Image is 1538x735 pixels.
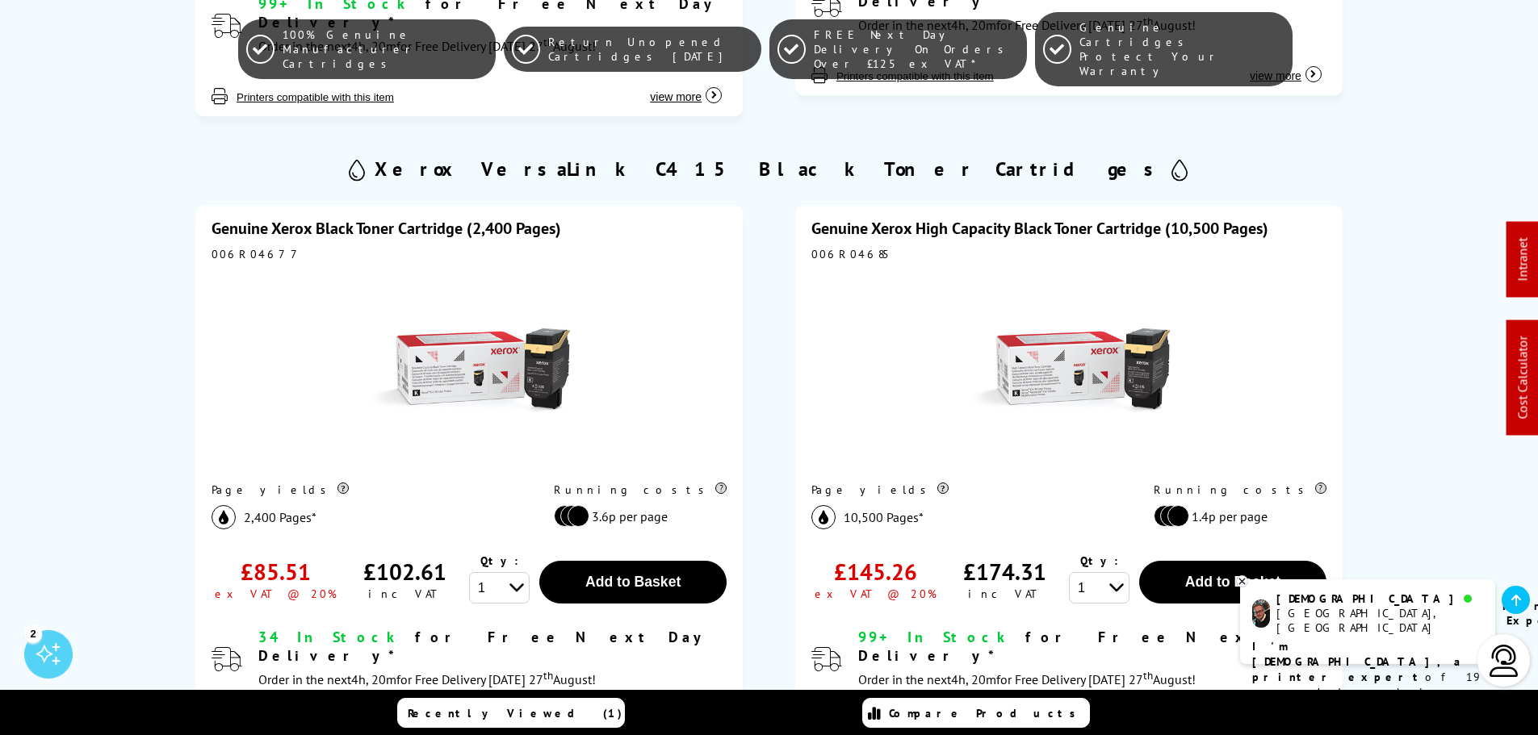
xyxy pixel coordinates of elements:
span: Order in the next for Free Delivery [DATE] 27 August! [258,671,596,687]
div: Running costs [1154,482,1326,497]
span: Qty: [480,553,518,568]
img: user-headset-light.svg [1488,645,1520,677]
span: Add to Basket [1185,574,1280,590]
a: Genuine Xerox High Capacity Black Toner Cartridge (10,500 Pages) [811,218,1268,239]
button: Add to Basket [539,561,727,603]
span: Qty: [1080,553,1118,568]
span: 4h, 20m [351,671,396,687]
div: £102.61 [363,557,446,587]
span: 100% Genuine Manufacturer Cartridges [283,27,487,71]
span: Return Unopened Cartridges [DATE] [548,35,752,64]
img: Xerox High Capacity Black Toner Cartridge (10,500 Pages) [968,269,1170,471]
a: Compare Products [862,698,1090,728]
div: 006R04685 [811,247,1326,261]
div: Running costs [554,482,727,497]
img: Xerox Black Toner Cartridge (2,400 Pages) [368,269,570,471]
span: Add to Basket [585,574,681,590]
div: inc VAT [968,587,1041,601]
li: 3.6p per page [554,505,719,527]
div: £85.51 [241,557,311,587]
a: Recently Viewed (1) [397,698,625,728]
p: of 19 years! I can help you choose the right product [1252,639,1483,731]
div: Page yields [212,482,521,497]
div: modal_delivery [858,628,1326,691]
span: 34 In Stock [258,628,401,646]
img: black_icon.svg [212,505,236,529]
a: Genuine Xerox Black Toner Cartridge (2,400 Pages) [212,218,561,239]
span: for Free Next Day Delivery* [858,628,1319,665]
div: ex VAT @ 20% [815,587,937,601]
span: 4h, 20m [951,671,996,687]
span: Genuine Cartridges Protect Your Warranty [1079,20,1284,78]
div: 006R04677 [212,247,727,261]
h2: Xerox VersaLink C415 Black Toner Cartridges [375,157,1163,182]
span: 2,400 Pages* [244,509,316,525]
div: £145.26 [834,557,917,587]
span: Compare Products [889,706,1084,720]
div: [DEMOGRAPHIC_DATA] [1276,591,1482,606]
div: ex VAT @ 20% [215,587,337,601]
sup: th [543,668,553,683]
span: Order in the next for Free Delivery [DATE] 27 August! [858,671,1196,687]
span: 99+ In Stock [858,628,1012,646]
a: Intranet [1515,238,1531,282]
div: inc VAT [368,587,442,601]
b: I'm [DEMOGRAPHIC_DATA], a printer expert [1252,639,1465,684]
button: Add to Basket [1139,561,1326,603]
img: chris-livechat.png [1252,599,1270,628]
div: [GEOGRAPHIC_DATA], [GEOGRAPHIC_DATA] [1276,606,1482,635]
span: 10,500 Pages* [844,509,924,525]
a: Cost Calculator [1515,336,1531,420]
div: modal_delivery [258,628,727,691]
span: for Free Next Day Delivery* [258,628,709,665]
sup: th [1143,668,1153,683]
div: 2 [24,624,42,642]
div: Page yields [811,482,1121,497]
div: £174.31 [963,557,1046,587]
img: black_icon.svg [811,505,836,529]
span: Recently Viewed (1) [408,706,622,720]
li: 1.4p per page [1154,505,1318,527]
span: FREE Next Day Delivery On Orders Over £125 ex VAT* [814,27,1018,71]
